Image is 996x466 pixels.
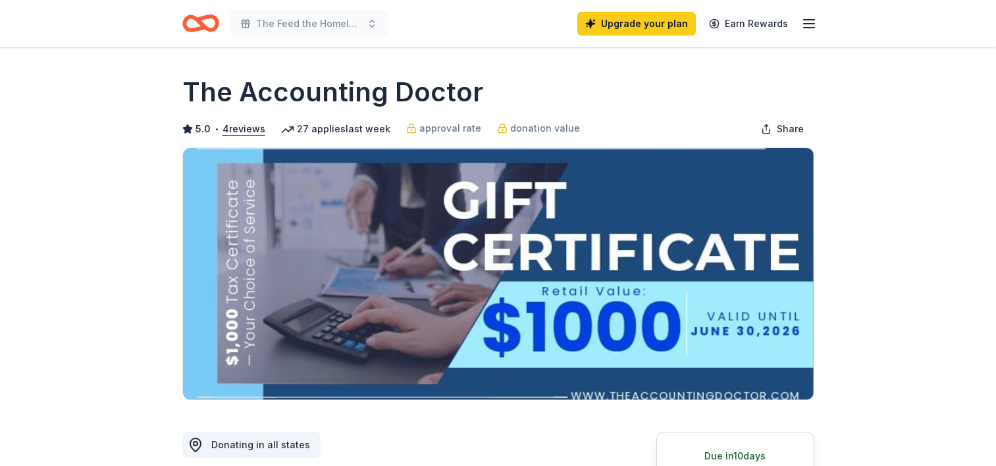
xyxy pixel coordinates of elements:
[777,121,804,137] span: Share
[701,12,796,36] a: Earn Rewards
[182,8,219,39] a: Home
[673,448,798,464] div: Due in 10 days
[281,121,390,137] div: 27 applies last week
[196,121,211,137] span: 5.0
[214,124,219,134] span: •
[182,74,483,111] h1: The Accounting Doctor
[256,16,361,32] span: The Feed the Homeless Community Event
[230,11,388,37] button: The Feed the Homeless Community Event
[183,148,814,400] img: Image for The Accounting Doctor
[419,120,481,136] span: approval rate
[750,116,814,142] button: Share
[406,120,481,136] a: approval rate
[223,121,265,137] button: 4reviews
[497,120,580,136] a: donation value
[510,120,580,136] span: donation value
[577,12,696,36] a: Upgrade your plan
[211,439,310,450] span: Donating in all states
